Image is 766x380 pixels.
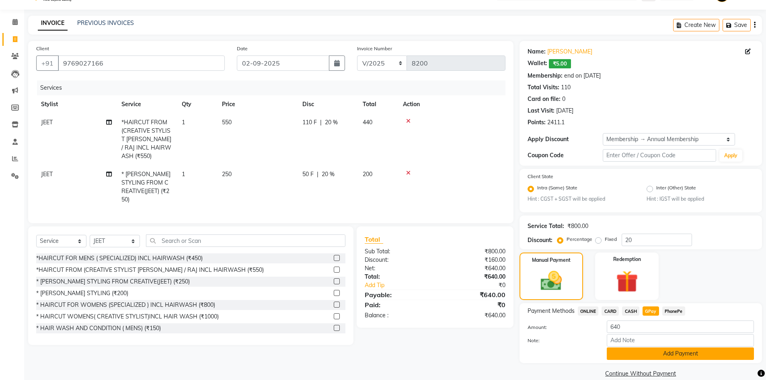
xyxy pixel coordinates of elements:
button: +91 [36,55,59,71]
span: 550 [222,119,232,126]
div: Coupon Code [528,151,603,160]
span: 20 % [325,118,338,127]
div: Card on file: [528,95,561,103]
small: Hint : IGST will be applied [647,195,754,203]
label: Inter (Other) State [656,184,696,194]
button: Add Payment [607,347,754,360]
th: Service [117,95,177,113]
div: * [PERSON_NAME] STYLING (₹200) [36,289,128,298]
input: Search or Scan [146,234,345,247]
div: 110 [561,83,571,92]
th: Disc [298,95,358,113]
div: ₹800.00 [567,222,588,230]
span: ₹5.00 [549,59,571,68]
div: 0 [562,95,565,103]
div: ₹0 [435,300,511,310]
input: Add Note [607,334,754,347]
label: Percentage [567,236,592,243]
span: 200 [363,170,372,178]
div: Total: [359,273,435,281]
label: Amount: [522,324,601,331]
span: 440 [363,119,372,126]
label: Redemption [613,256,641,263]
span: *HAIRCUT FROM (CREATIVE STYLIST [PERSON_NAME] / RAJ INCL HAIRWASH (₹550) [121,119,171,160]
div: *HAIRCUT FROM (CREATIVE STYLIST [PERSON_NAME] / RAJ INCL HAIRWASH (₹550) [36,266,264,274]
div: Discount: [359,256,435,264]
button: Apply [719,150,742,162]
label: Fixed [605,236,617,243]
img: _gift.svg [609,268,645,295]
div: Points: [528,118,546,127]
div: Last Visit: [528,107,554,115]
a: INVOICE [38,16,68,31]
button: Create New [673,19,719,31]
span: | [320,118,322,127]
label: Note: [522,337,601,344]
div: * HAIRCUT WOMENS( CREATIVE STYLIST)INCL HAIR WASH (₹1000) [36,312,219,321]
label: Invoice Number [357,45,392,52]
div: * HAIRCUT FOR WOMENS (SPECIALIZED ) INCL HAIRWASH (₹800) [36,301,215,309]
a: Continue Without Payment [521,370,760,378]
span: JEET [41,170,53,178]
span: 250 [222,170,232,178]
span: JEET [41,119,53,126]
div: Total Visits: [528,83,559,92]
div: ₹160.00 [435,256,511,264]
span: * [PERSON_NAME] STYLING FROM CREATIVE(JEET) (₹250) [121,170,170,203]
button: Save [723,19,751,31]
span: 1 [182,170,185,178]
a: PREVIOUS INVOICES [77,19,134,27]
div: Name: [528,47,546,56]
span: 50 F [302,170,314,179]
div: [DATE] [556,107,573,115]
th: Stylist [36,95,117,113]
th: Action [398,95,505,113]
div: Sub Total: [359,247,435,256]
span: Total [365,235,383,244]
div: end on [DATE] [564,72,601,80]
div: Discount: [528,236,552,244]
div: ₹640.00 [435,311,511,320]
div: Apply Discount [528,135,603,144]
input: Search by Name/Mobile/Email/Code [58,55,225,71]
span: ONLINE [578,306,599,316]
div: ₹640.00 [435,290,511,300]
span: 110 F [302,118,317,127]
th: Total [358,95,398,113]
label: Manual Payment [532,257,571,264]
div: Net: [359,264,435,273]
label: Date [237,45,248,52]
img: _cash.svg [534,269,569,293]
span: 1 [182,119,185,126]
div: ₹640.00 [435,273,511,281]
div: ₹640.00 [435,264,511,273]
div: Membership: [528,72,563,80]
small: Hint : CGST + SGST will be applied [528,195,635,203]
div: * [PERSON_NAME] STYLING FROM CREATIVE(JEET) (₹250) [36,277,190,286]
div: Balance : [359,311,435,320]
span: 20 % [322,170,335,179]
div: 2411.1 [547,118,565,127]
span: GPay [643,306,659,316]
a: [PERSON_NAME] [547,47,592,56]
span: PhonePe [662,306,685,316]
span: CASH [622,306,639,316]
div: ₹0 [448,281,511,290]
span: | [317,170,318,179]
div: ₹800.00 [435,247,511,256]
div: Wallet: [528,59,547,68]
input: Amount [607,320,754,333]
div: Payable: [359,290,435,300]
div: Service Total: [528,222,564,230]
label: Client State [528,173,553,180]
th: Qty [177,95,217,113]
div: Paid: [359,300,435,310]
span: Payment Methods [528,307,575,315]
label: Client [36,45,49,52]
div: *HAIRCUT FOR MENS ( SPECIALIZED) INCL HAIRWASH (₹450) [36,254,203,263]
input: Enter Offer / Coupon Code [603,149,716,162]
div: * HAIR WASH AND CONDITION ( MENS) (₹150) [36,324,161,333]
span: CARD [602,306,619,316]
th: Price [217,95,298,113]
a: Add Tip [359,281,448,290]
